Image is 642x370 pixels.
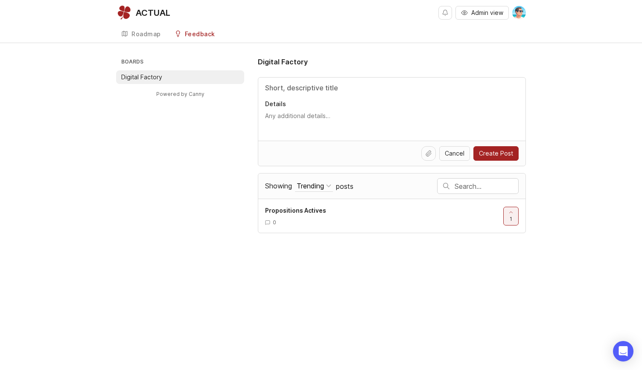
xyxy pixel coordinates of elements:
[297,181,324,191] div: Trending
[439,146,470,161] button: Cancel
[155,89,206,99] a: Powered by Canny
[258,57,308,67] h1: Digital Factory
[265,207,326,214] span: Propositions Actives
[613,341,633,361] div: Open Intercom Messenger
[116,70,244,84] a: Digital Factory
[265,100,519,108] p: Details
[265,206,503,226] a: Propositions Actives0
[116,5,131,20] img: ACTUAL logo
[471,9,503,17] span: Admin view
[265,182,292,190] span: Showing
[273,219,276,226] span: 0
[479,149,513,158] span: Create Post
[473,146,519,161] button: Create Post
[455,182,518,191] input: Search…
[116,26,166,43] a: Roadmap
[510,215,512,223] span: 1
[336,182,353,191] span: posts
[185,31,215,37] div: Feedback
[120,57,244,69] h3: Boards
[169,26,220,43] a: Feedback
[512,6,526,20] img: Benjamin Hareau
[438,6,452,20] button: Notifications
[131,31,161,37] div: Roadmap
[445,149,464,158] span: Cancel
[265,112,519,129] textarea: Details
[121,73,162,81] p: Digital Factory
[455,6,509,20] button: Admin view
[503,207,519,225] button: 1
[136,9,170,17] div: ACTUAL
[265,83,519,93] input: Title
[295,180,333,192] button: Showing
